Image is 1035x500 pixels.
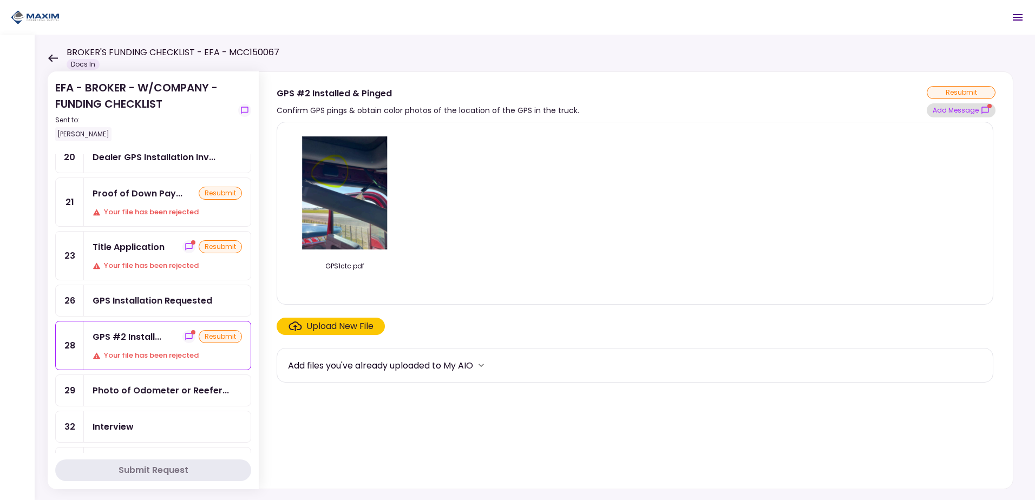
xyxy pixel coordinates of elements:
[277,104,579,117] div: Confirm GPS pings & obtain color photos of the location of the GPS in the truck.
[55,374,251,406] a: 29Photo of Odometer or Reefer hours
[56,285,84,316] div: 26
[56,178,84,226] div: 21
[55,459,251,481] button: Submit Request
[56,142,84,173] div: 20
[93,187,182,200] div: Proof of Down Payment 1
[199,187,242,200] div: resubmit
[55,285,251,317] a: 26GPS Installation Requested
[56,448,84,496] div: 33
[1005,4,1031,30] button: Open menu
[55,115,234,125] div: Sent to:
[56,232,84,280] div: 23
[473,357,489,373] button: more
[56,375,84,406] div: 29
[199,330,242,343] div: resubmit
[67,46,279,59] h1: BROKER'S FUNDING CHECKLIST - EFA - MCC150067
[55,321,251,370] a: 28GPS #2 Installed & Pingedshow-messagesresubmitYour file has been rejected
[238,104,251,117] button: show-messages
[277,318,385,335] span: Click here to upload the required document
[93,260,242,271] div: Your file has been rejected
[93,350,242,361] div: Your file has been rejected
[11,9,60,25] img: Partner icon
[56,321,84,370] div: 28
[182,240,195,253] button: show-messages
[93,384,229,397] div: Photo of Odometer or Reefer hours
[55,177,251,227] a: 21Proof of Down Payment 1resubmitYour file has been rejected
[56,411,84,442] div: 32
[55,411,251,443] a: 32Interview
[259,71,1013,489] div: GPS #2 Installed & PingedConfirm GPS pings & obtain color photos of the location of the GPS in th...
[288,359,473,372] div: Add files you've already uploaded to My AIO
[182,330,195,343] button: show-messages
[306,320,374,333] div: Upload New File
[277,87,579,100] div: GPS #2 Installed & Pinged
[93,294,212,307] div: GPS Installation Requested
[93,207,242,218] div: Your file has been rejected
[927,103,995,117] button: show-messages
[927,86,995,99] div: resubmit
[55,127,112,141] div: [PERSON_NAME]
[55,141,251,173] a: 20Dealer GPS Installation Invoice
[288,261,402,271] div: GPS1ctc.pdf
[119,464,188,477] div: Submit Request
[93,150,215,164] div: Dealer GPS Installation Invoice
[55,80,234,141] div: EFA - BROKER - W/COMPANY - FUNDING CHECKLIST
[93,420,134,433] div: Interview
[93,330,161,344] div: GPS #2 Installed & Pinged
[55,447,251,496] a: 33Company ArticlesresubmitYour file has been rejected
[93,240,165,254] div: Title Application
[55,231,251,280] a: 23Title Applicationshow-messagesresubmitYour file has been rejected
[199,240,242,253] div: resubmit
[67,59,100,70] div: Docs In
